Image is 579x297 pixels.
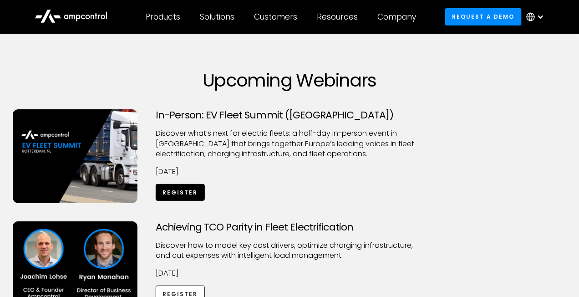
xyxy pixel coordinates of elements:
p: [DATE] [156,167,423,177]
div: Customers [254,12,297,22]
h3: Achieving TCO Parity in Fleet Electrification [156,221,423,233]
h3: In-Person: EV Fleet Summit ([GEOGRAPHIC_DATA]) [156,109,423,121]
div: Company [377,12,416,22]
div: Resources [317,12,358,22]
div: Solutions [200,12,234,22]
p: [DATE] [156,268,423,278]
a: Register [156,184,205,201]
h1: Upcoming Webinars [13,69,566,91]
p: Discover how to model key cost drivers, optimize charging infrastructure, and cut expenses with i... [156,241,423,261]
p: ​Discover what’s next for electric fleets: a half-day in-person event in [GEOGRAPHIC_DATA] that b... [156,128,423,159]
a: Request a demo [445,8,522,25]
div: Products [146,12,180,22]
